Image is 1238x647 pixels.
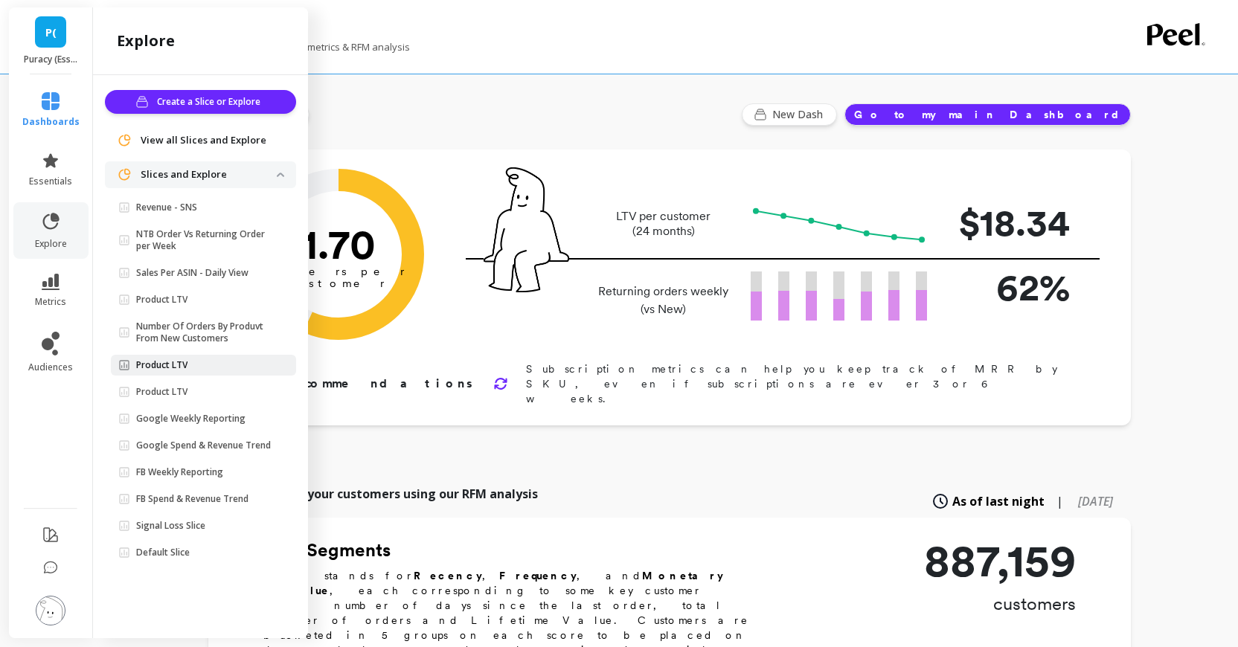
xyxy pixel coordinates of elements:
span: audiences [28,361,73,373]
span: New Dash [772,107,827,122]
span: Create a Slice or Explore [157,94,265,109]
span: explore [35,238,67,250]
p: 62% [951,260,1070,315]
p: NTB Order Vs Returning Order per Week [136,228,277,252]
button: New Dash [742,103,837,126]
img: navigation item icon [117,133,132,148]
p: Product LTV [136,386,187,398]
p: Subscription metrics can help you keep track of MRR by SKU, even if subscriptions are ever 3 or 6... [526,361,1083,406]
p: Signal Loss Slice [136,520,205,532]
img: pal seatted on line [484,167,569,292]
p: Revenue - SNS [136,202,197,213]
p: Product LTV [136,359,187,371]
img: profile picture [36,596,65,625]
span: View all Slices and Explore [141,133,266,148]
p: FB Weekly Reporting [136,466,223,478]
img: navigation item icon [117,167,132,182]
span: [DATE] [1078,493,1113,509]
p: Puracy (Essor) [24,54,78,65]
tspan: customer [292,277,386,290]
h2: explore [117,30,175,51]
p: Sales Per ASIN - Daily View [136,267,248,279]
button: Create a Slice or Explore [105,90,296,114]
tspan: orders per [271,265,406,278]
p: Default Slice [136,547,190,559]
p: Explore all of your customers using our RFM analysis [226,485,538,503]
span: dashboards [22,116,80,128]
p: Recommendations [259,375,475,393]
p: Slices and Explore [141,167,277,182]
b: Frequency [499,570,577,582]
span: P( [45,24,57,41]
p: Number Of Orders By Produvt From New Customers [136,321,277,344]
h2: RFM Segments [263,538,769,562]
span: metrics [35,296,66,308]
span: As of last night [952,492,1045,510]
p: FB Spend & Revenue Trend [136,493,248,505]
p: Product LTV [136,294,187,306]
button: Go to my main Dashboard [844,103,1131,126]
p: Returning orders weekly (vs New) [594,283,733,318]
span: essentials [29,176,72,187]
p: Google Weekly Reporting [136,413,246,425]
p: customers [924,592,1076,616]
p: Google Spend & Revenue Trend [136,440,271,451]
p: $18.34 [951,195,1070,251]
p: 887,159 [924,538,1076,583]
b: Recency [414,570,482,582]
img: down caret icon [277,173,284,177]
p: LTV per customer (24 months) [594,209,733,239]
span: | [1056,492,1063,510]
text: 1.70 [302,219,376,268]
